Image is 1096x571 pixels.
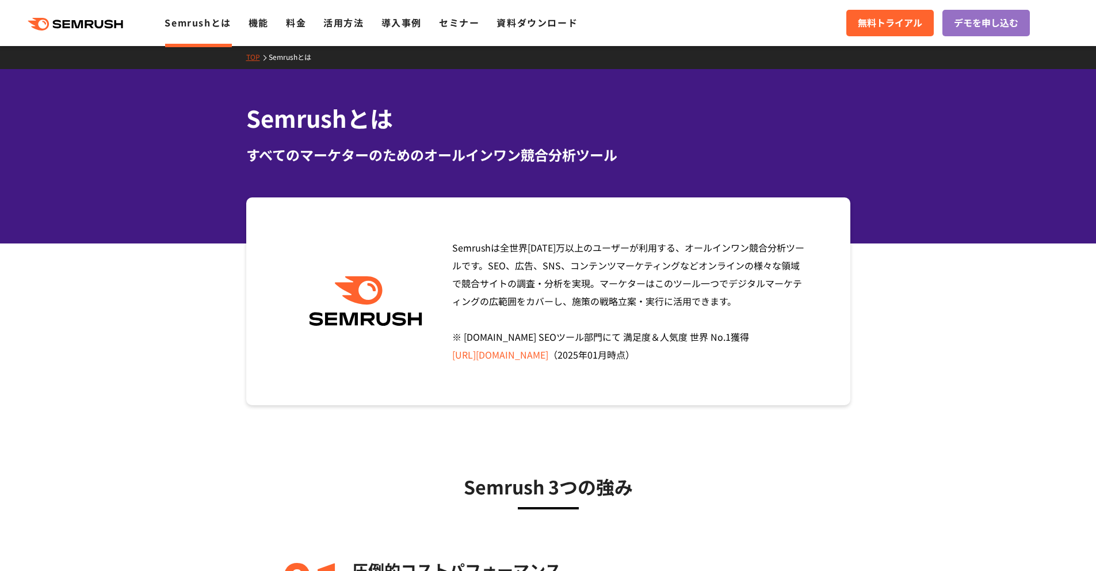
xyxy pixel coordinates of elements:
a: 導入事例 [381,16,422,29]
a: Semrushとは [269,52,320,62]
a: TOP [246,52,269,62]
img: Semrush [303,276,428,326]
span: 無料トライアル [858,16,922,31]
h3: Semrush 3つの強み [275,472,822,501]
a: 機能 [249,16,269,29]
a: デモを申し込む [942,10,1030,36]
h1: Semrushとは [246,101,850,135]
a: 料金 [286,16,306,29]
a: 無料トライアル [846,10,934,36]
a: [URL][DOMAIN_NAME] [452,348,548,361]
a: セミナー [439,16,479,29]
span: デモを申し込む [954,16,1018,31]
a: 活用方法 [323,16,364,29]
a: 資料ダウンロード [497,16,578,29]
a: Semrushとは [165,16,231,29]
span: Semrushは全世界[DATE]万以上のユーザーが利用する、オールインワン競合分析ツールです。SEO、広告、SNS、コンテンツマーケティングなどオンラインの様々な領域で競合サイトの調査・分析を... [452,241,804,361]
div: すべてのマーケターのためのオールインワン競合分析ツール [246,144,850,165]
